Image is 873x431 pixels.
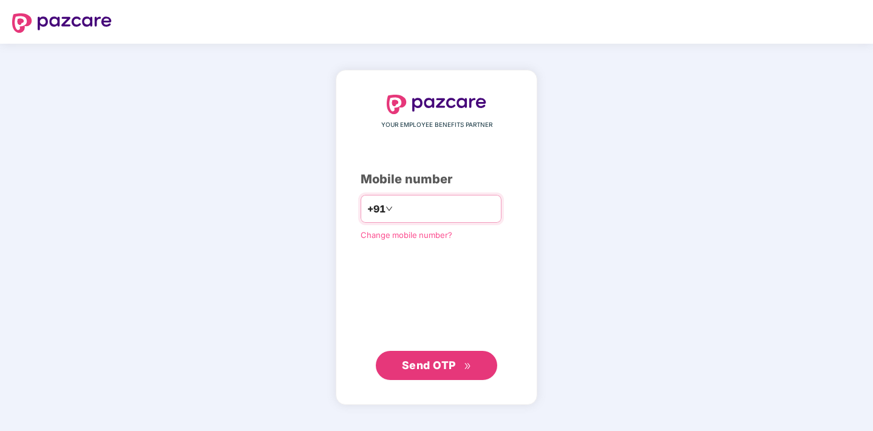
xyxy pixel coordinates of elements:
button: Send OTPdouble-right [376,351,497,380]
span: down [386,205,393,212]
a: Change mobile number? [361,230,452,240]
span: double-right [464,362,472,370]
span: YOUR EMPLOYEE BENEFITS PARTNER [381,120,492,130]
div: Mobile number [361,170,512,189]
img: logo [12,13,112,33]
span: +91 [367,202,386,217]
span: Send OTP [402,359,456,372]
img: logo [387,95,486,114]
